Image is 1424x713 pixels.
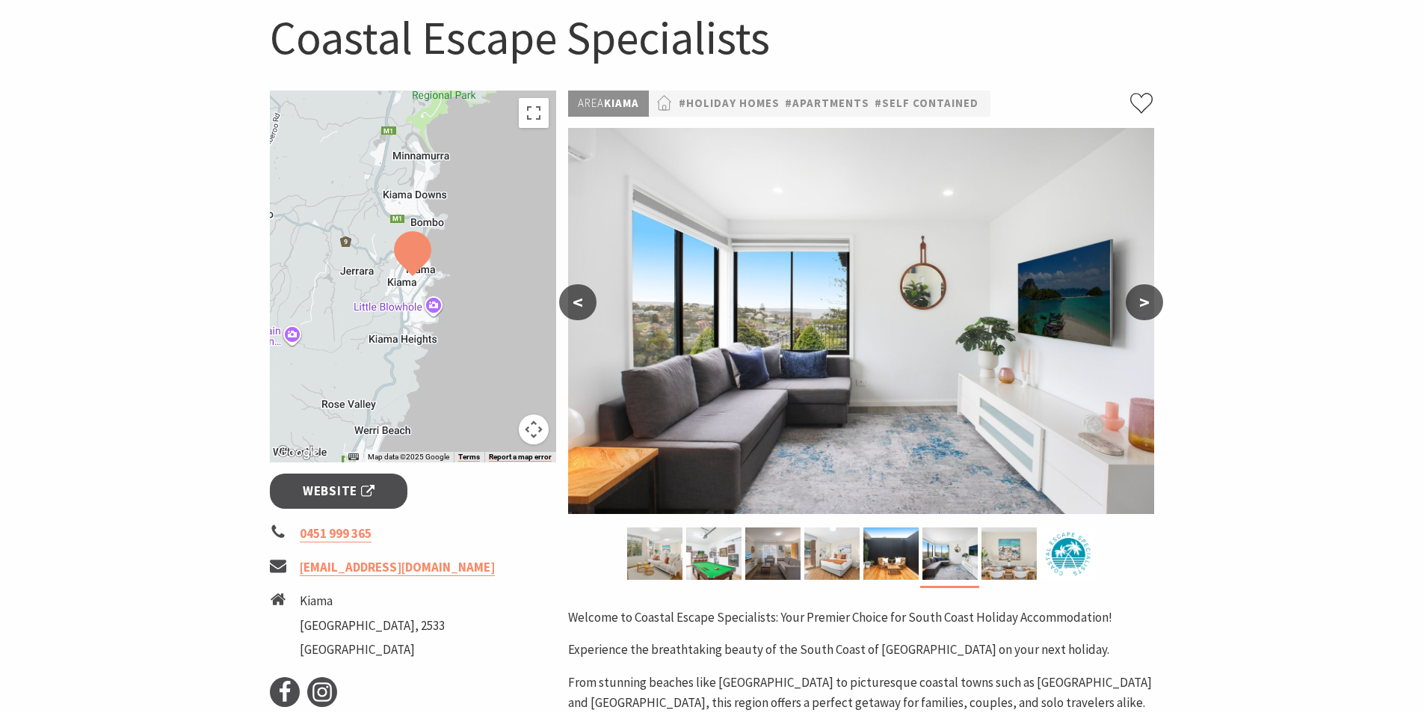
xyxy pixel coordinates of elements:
[300,559,495,576] a: [EMAIL_ADDRESS][DOMAIN_NAME]
[300,525,372,542] a: 0451 999 365
[519,414,549,444] button: Map camera controls
[578,96,604,110] span: Area
[519,98,549,128] button: Toggle fullscreen view
[1126,284,1163,320] button: >
[559,284,597,320] button: <
[568,608,1154,628] p: Welcome to Coastal Escape Specialists: Your Premier Choice for South Coast Holiday Accommodation!
[274,443,323,462] img: Google
[300,616,445,636] li: [GEOGRAPHIC_DATA], 2533
[270,474,408,509] a: Website
[303,481,375,501] span: Website
[489,453,552,462] a: Report a map error
[568,91,649,117] p: Kiama
[679,94,780,113] a: #Holiday Homes
[348,452,359,462] button: Keyboard shortcuts
[270,7,1155,68] h1: Coastal Escape Specialists
[875,94,978,113] a: #Self Contained
[568,640,1154,660] p: Experience the breathtaking beauty of the South Coast of [GEOGRAPHIC_DATA] on your next holiday.
[274,443,323,462] a: Open this area in Google Maps (opens a new window)
[368,453,449,461] span: Map data ©2025 Google
[458,453,480,462] a: Terms (opens in new tab)
[300,591,445,611] li: Kiama
[300,640,445,660] li: [GEOGRAPHIC_DATA]
[785,94,869,113] a: #Apartments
